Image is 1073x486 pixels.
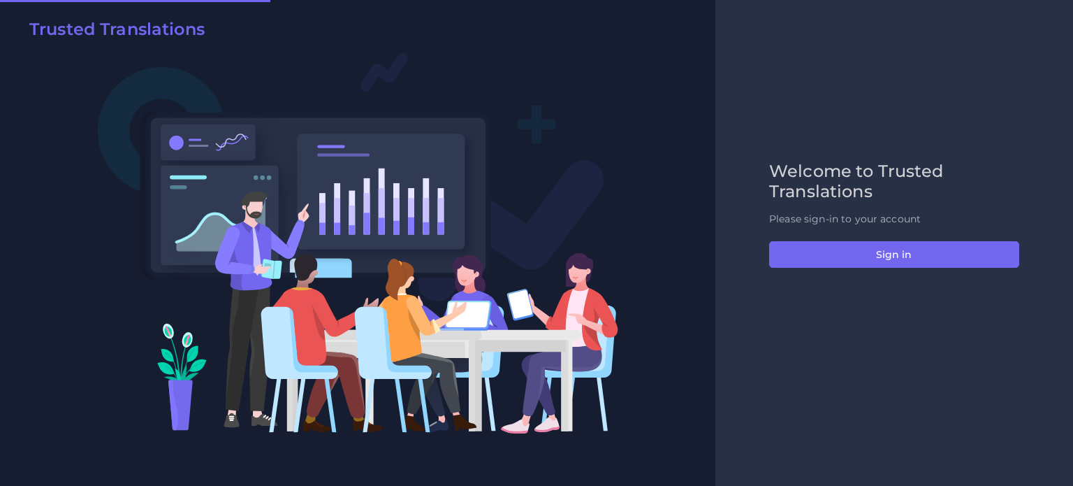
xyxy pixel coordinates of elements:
h2: Welcome to Trusted Translations [769,162,1019,202]
button: Sign in [769,241,1019,268]
h2: Trusted Translations [29,20,205,40]
a: Trusted Translations [20,20,205,45]
p: Please sign-in to your account [769,212,1019,227]
img: Login V2 [97,52,619,434]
